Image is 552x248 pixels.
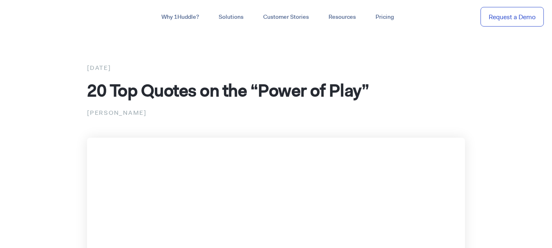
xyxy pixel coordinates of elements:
[152,10,209,25] a: Why 1Huddle?
[253,10,319,25] a: Customer Stories
[87,107,465,118] p: [PERSON_NAME]
[87,79,369,102] span: 20 Top Quotes on the “Power of Play”
[480,7,544,27] a: Request a Demo
[319,10,366,25] a: Resources
[366,10,404,25] a: Pricing
[87,63,465,73] div: [DATE]
[8,9,67,25] img: ...
[209,10,253,25] a: Solutions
